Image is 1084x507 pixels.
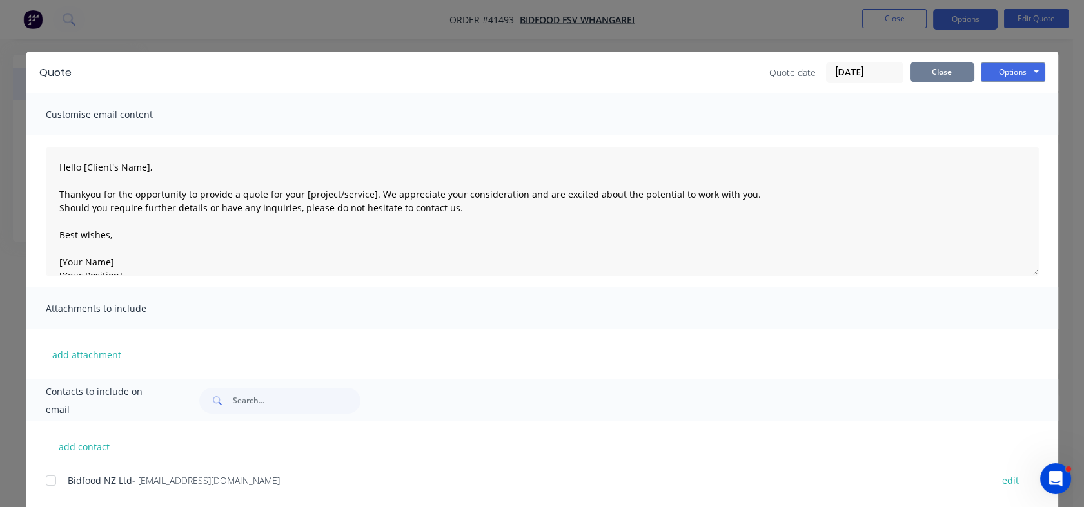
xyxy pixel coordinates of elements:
[910,62,974,82] button: Close
[39,65,72,81] div: Quote
[994,472,1027,489] button: edit
[233,388,360,414] input: Search...
[46,106,188,124] span: Customise email content
[68,474,132,486] span: Bidfood NZ Ltd
[46,147,1039,276] textarea: Hello [Client's Name], Thankyou for the opportunity to provide a quote for your [project/service]...
[132,474,280,486] span: - [EMAIL_ADDRESS][DOMAIN_NAME]
[46,437,123,456] button: add contact
[46,383,168,419] span: Contacts to include on email
[769,66,816,79] span: Quote date
[46,300,188,318] span: Attachments to include
[1040,463,1071,494] iframe: Intercom live chat
[46,345,128,364] button: add attachment
[981,62,1045,82] button: Options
